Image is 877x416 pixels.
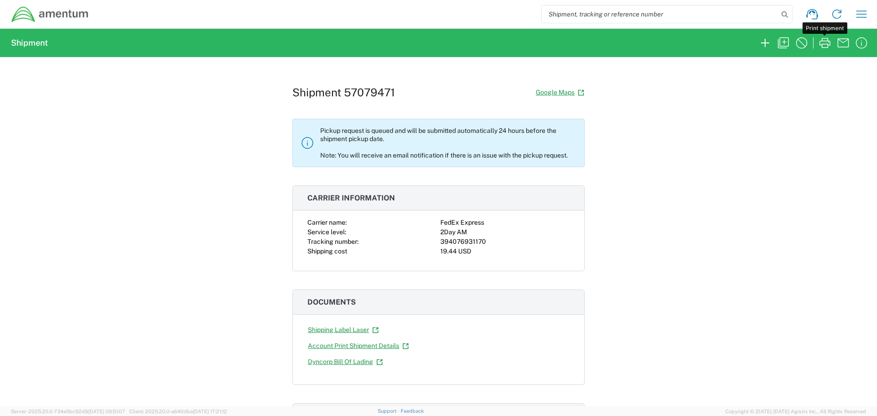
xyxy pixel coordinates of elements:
input: Shipment, tracking or reference number [542,5,778,23]
a: Dyncorp Bill Of Lading [307,354,383,370]
a: Feedback [401,408,424,414]
span: [DATE] 17:21:12 [193,409,227,414]
span: Shipping cost [307,247,347,255]
a: Support [378,408,401,414]
a: Shipping Label Laser [307,322,379,338]
span: Client: 2025.20.0-e640dba [129,409,227,414]
span: Service level: [307,228,346,236]
h1: Shipment 57079471 [292,86,395,99]
span: Carrier name: [307,219,347,226]
span: Documents [307,298,356,306]
span: Carrier information [307,194,395,202]
h2: Shipment [11,37,48,48]
a: Account Print Shipment Details [307,338,409,354]
span: Tracking number: [307,238,359,245]
div: 394076931170 [440,237,570,247]
div: 19.44 USD [440,247,570,256]
span: Server: 2025.20.0-734e5bc92d9 [11,409,125,414]
div: 2Day AM [440,227,570,237]
span: Copyright © [DATE]-[DATE] Agistix Inc., All Rights Reserved [725,407,866,416]
div: FedEx Express [440,218,570,227]
span: [DATE] 09:51:07 [88,409,125,414]
img: dyncorp [11,6,89,23]
p: Pickup request is queued and will be submitted automatically 24 hours before the shipment pickup ... [320,126,577,159]
a: Google Maps [535,84,585,100]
